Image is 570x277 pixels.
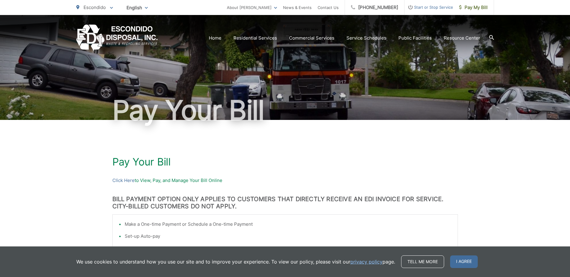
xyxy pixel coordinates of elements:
li: Make a One-time Payment or Schedule a One-time Payment [125,221,452,228]
h3: BILL PAYMENT OPTION ONLY APPLIES TO CUSTOMERS THAT DIRECTLY RECEIVE AN EDI INVOICE FOR SERVICE. C... [112,195,458,210]
span: English [122,2,152,13]
li: Set-up Auto-pay [125,233,452,240]
a: Commercial Services [289,34,334,42]
a: Contact Us [318,4,339,11]
h1: Pay Your Bill [76,95,494,125]
li: Manage Stored Payments [125,245,452,252]
span: Escondido [84,4,106,10]
a: Public Facilities [398,34,432,42]
span: I agree [450,255,478,268]
span: Pay My Bill [459,4,488,11]
a: Click Here [112,177,135,184]
p: to View, Pay, and Manage Your Bill Online [112,177,458,184]
a: About [PERSON_NAME] [227,4,277,11]
a: Residential Services [233,34,277,42]
a: Home [209,34,221,42]
p: We use cookies to understand how you use our site and to improve your experience. To view our pol... [76,258,395,265]
a: Service Schedules [346,34,386,42]
a: News & Events [283,4,312,11]
a: privacy policy [350,258,383,265]
h1: Pay Your Bill [112,156,458,168]
a: Tell me more [401,255,444,268]
a: EDCD logo. Return to the homepage. [76,25,158,51]
a: Resource Center [444,34,480,42]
